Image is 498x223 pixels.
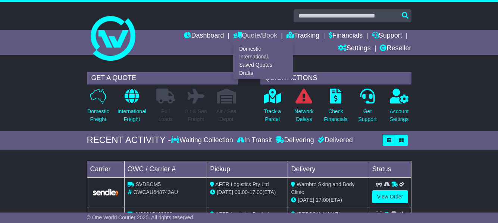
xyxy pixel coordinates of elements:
p: Air / Sea Depot [216,108,237,123]
div: In Transit [235,136,274,144]
td: Carrier [87,161,124,177]
div: QUICK ACTIONS [260,72,411,85]
p: International Freight [118,108,146,123]
td: Delivery [288,161,369,177]
div: GET A QUOTE [87,72,238,85]
span: AFER Logistics Pty Ltd [215,211,269,217]
a: GetSupport [358,88,377,127]
a: CheckFinancials [324,88,348,127]
span: OWCAU648743AU [133,189,178,195]
span: AFER Logistics Pty Ltd [215,181,269,187]
a: NetworkDelays [294,88,314,127]
a: AccountSettings [389,88,409,127]
a: View Order [372,190,408,203]
p: Check Financials [324,108,348,123]
p: Network Delays [294,108,313,123]
span: [DATE] [298,197,314,203]
div: Delivering [274,136,316,144]
a: Financials [329,30,363,42]
a: Domestic [234,45,292,53]
a: Drafts [234,69,292,77]
span: MS0015468323 [135,211,172,217]
span: Warnbro Sking and Body Clinic [291,181,354,195]
div: (ETA) [291,196,366,204]
p: Full Loads [156,108,175,123]
p: Get Support [358,108,377,123]
a: InternationalFreight [117,88,147,127]
div: RECENT ACTIVITY - [87,135,171,146]
span: [DATE] [217,189,233,195]
p: Track a Parcel [264,108,281,123]
span: 17:00 [250,189,263,195]
a: Saved Quotes [234,61,292,69]
a: DomesticFreight [87,88,109,127]
p: Account Settings [390,108,409,123]
a: Support [372,30,402,42]
p: Domestic Freight [87,108,109,123]
a: International [234,53,292,61]
a: Dashboard [184,30,224,42]
span: [PERSON_NAME] [297,211,339,217]
a: Quote/Book [233,30,277,42]
span: © One World Courier 2025. All rights reserved. [87,214,195,220]
span: 17:00 [316,197,329,203]
p: Air & Sea Freight [185,108,207,123]
td: Status [369,161,411,177]
img: GetCarrierServiceLogo [92,188,120,196]
div: - (ETA) [210,188,285,196]
a: Reseller [380,42,411,55]
div: Quote/Book [233,42,293,79]
td: OWC / Carrier # [124,161,207,177]
a: Track aParcel [263,88,281,127]
div: Waiting Collection [171,136,235,144]
td: Pickup [207,161,288,177]
a: Settings [338,42,371,55]
div: Delivered [316,136,353,144]
a: Tracking [286,30,319,42]
span: 09:00 [235,189,248,195]
span: SVDBCM5 [135,181,161,187]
